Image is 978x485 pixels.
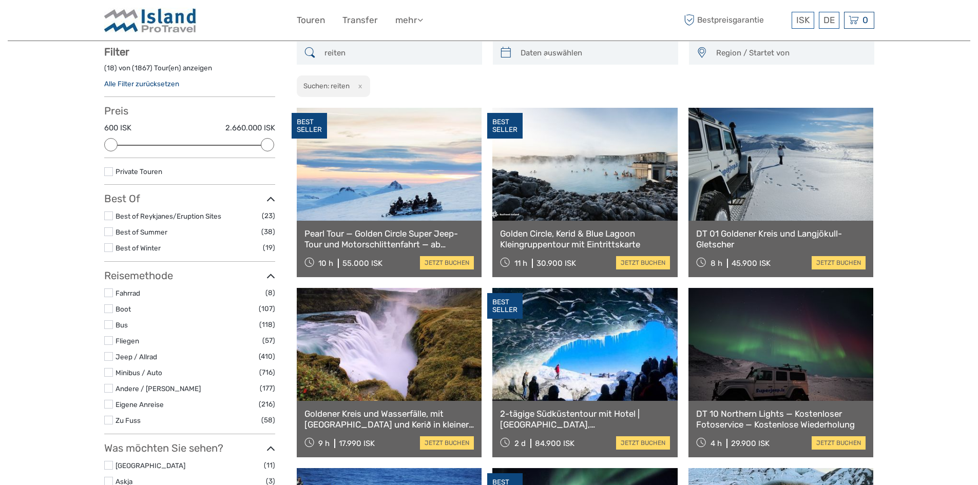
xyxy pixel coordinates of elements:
label: 600 ISK [104,123,131,133]
span: 9 h [318,439,330,448]
a: Bus [116,321,128,329]
a: Zu Fuss [116,416,141,424]
div: 45.900 ISK [732,259,771,268]
input: Daten auswählen [516,44,673,62]
a: Fliegen [116,337,139,345]
span: 4 h [711,439,722,448]
h3: Best Of [104,192,275,205]
span: (177) [260,382,275,394]
div: DE [819,12,839,29]
h3: Was möchten Sie sehen? [104,442,275,454]
a: Transfer [342,13,378,28]
div: BEST SELLER [487,293,523,319]
a: Goldener Kreis und Wasserfälle, mit [GEOGRAPHIC_DATA] und Kerið in kleiner Gruppe [304,409,474,430]
a: Eigene Anreise [116,400,164,409]
h3: Preis [104,105,275,117]
a: Jeep / Allrad [116,353,157,361]
div: BEST SELLER [487,113,523,139]
a: Pearl Tour — Golden Circle Super Jeep-Tour und Motorschlittenfahrt — ab [GEOGRAPHIC_DATA] [304,228,474,249]
a: Best of Summer [116,228,167,236]
label: 1867 [135,63,150,73]
span: (11) [264,459,275,471]
a: DT 10 Northern Lights — Kostenloser Fotoservice — Kostenlose Wiederholung [696,409,866,430]
span: (107) [259,303,275,315]
div: 29.900 ISK [731,439,770,448]
span: (38) [261,226,275,238]
button: Open LiveChat chat widget [118,16,130,28]
div: 55.000 ISK [342,259,382,268]
span: (57) [262,335,275,346]
span: (216) [259,398,275,410]
a: jetzt buchen [616,256,670,269]
a: Alle Filter zurücksetzen [104,80,179,88]
span: (8) [265,287,275,299]
span: 11 h [514,259,527,268]
a: jetzt buchen [812,436,866,450]
div: 84.900 ISK [535,439,574,448]
a: DT 01 Goldener Kreis und Langjökull-Gletscher [696,228,866,249]
button: Region / Startet von [712,45,869,62]
label: 2.660.000 ISK [225,123,275,133]
a: jetzt buchen [420,256,474,269]
img: Iceland ProTravel [104,8,197,33]
h2: Suchen: reiten [303,82,350,90]
a: jetzt buchen [812,256,866,269]
span: (716) [259,366,275,378]
a: Minibus / Auto [116,368,162,377]
a: Boot [116,305,131,313]
span: 0 [861,15,870,25]
a: Andere / [PERSON_NAME] [116,384,201,393]
a: Best of Reykjanes/Eruption Sites [116,212,221,220]
span: 8 h [711,259,722,268]
span: (23) [262,210,275,222]
a: Private Touren [116,167,162,176]
div: 17.990 ISK [339,439,375,448]
a: [GEOGRAPHIC_DATA] [116,461,185,470]
span: (410) [259,351,275,362]
span: (58) [261,414,275,426]
div: BEST SELLER [292,113,327,139]
span: (118) [259,319,275,331]
div: 30.900 ISK [536,259,576,268]
p: We're away right now. Please check back later! [14,18,116,26]
label: 18 [107,63,114,73]
input: SUCHEN [320,44,477,62]
span: Bestpreisgarantie [682,12,789,29]
a: Fahrrad [116,289,140,297]
span: 10 h [318,259,333,268]
a: Golden Circle, Kerid & Blue Lagoon Kleingruppentour mit Eintrittskarte [500,228,670,249]
a: Best of Winter [116,244,161,252]
a: 2-tägige Südküstentour mit Hotel | [GEOGRAPHIC_DATA], [GEOGRAPHIC_DATA], [GEOGRAPHIC_DATA] und Wa... [500,409,670,430]
a: Touren [297,13,325,28]
div: ( ) von ( ) Tour(en) anzeigen [104,63,275,79]
a: jetzt buchen [616,436,670,450]
h3: Reisemethode [104,269,275,282]
span: 2 d [514,439,526,448]
span: (19) [263,242,275,254]
span: ISK [796,15,810,25]
a: mehr [395,13,423,28]
strong: Filter [104,46,129,58]
a: jetzt buchen [420,436,474,450]
button: x [351,81,365,91]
